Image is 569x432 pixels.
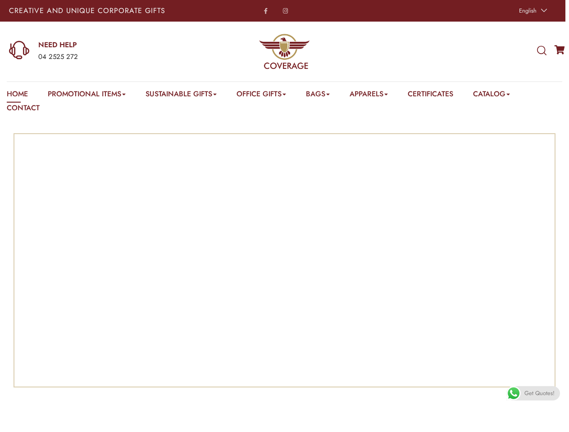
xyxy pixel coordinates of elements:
a: Contact [7,103,40,117]
p: Creative and Unique Corporate Gifts [9,7,223,14]
a: Home [7,89,28,103]
a: Apparels [350,89,388,103]
img: 3 [21,141,548,380]
a: Bags [306,89,330,103]
a: Sustainable Gifts [146,89,217,103]
span: English [519,6,537,15]
a: English [514,4,549,17]
a: Office Gifts [237,89,286,103]
div: 3 / 3 [21,141,548,380]
div: 04 2525 272 [38,51,185,63]
a: Certificates [408,89,453,103]
span: Get Quotes! [524,386,555,400]
a: Catalog [473,89,510,103]
div: Image Carousel [21,141,548,380]
a: NEED HELP [38,40,185,50]
a: Promotional Items [48,89,126,103]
